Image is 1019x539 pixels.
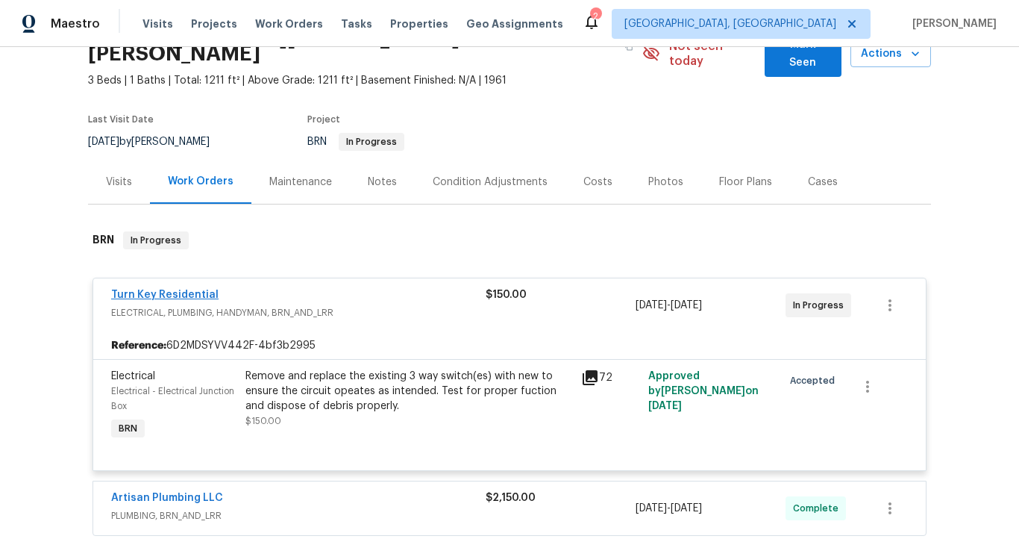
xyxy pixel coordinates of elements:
[111,371,155,381] span: Electrical
[191,16,237,31] span: Projects
[671,503,702,514] span: [DATE]
[88,73,642,88] span: 3 Beds | 1 Baths | Total: 1211 ft² | Above Grade: 1211 ft² | Basement Finished: N/A | 1961
[862,45,919,63] span: Actions
[106,175,132,190] div: Visits
[719,175,772,190] div: Floor Plans
[636,503,667,514] span: [DATE]
[255,16,323,31] span: Work Orders
[245,369,572,414] div: Remove and replace the existing 3 way switch(es) with new to ensure the circuit opeates as intend...
[111,305,486,320] span: ELECTRICAL, PLUMBING, HANDYMAN, BRN_AND_LRR
[486,290,527,300] span: $150.00
[906,16,997,31] span: [PERSON_NAME]
[111,387,234,411] span: Electrical - Electrical Junction Box
[808,175,838,190] div: Cases
[111,338,166,353] b: Reference:
[636,298,702,313] span: -
[93,332,926,359] div: 6D2MDSYVV442F-4bf3b2995
[111,290,219,300] a: Turn Key Residential
[111,493,223,503] a: Artisan Plumbing LLC
[341,19,372,29] span: Tasks
[669,39,756,69] span: Not seen today
[307,137,404,147] span: BRN
[168,174,233,189] div: Work Orders
[777,36,830,72] span: Mark Seen
[793,501,844,516] span: Complete
[368,175,397,190] div: Notes
[88,216,931,264] div: BRN In Progress
[340,137,403,146] span: In Progress
[590,9,601,24] div: 2
[433,175,548,190] div: Condition Adjustments
[648,371,759,411] span: Approved by [PERSON_NAME] on
[269,175,332,190] div: Maintenance
[125,233,187,248] span: In Progress
[88,133,228,151] div: by [PERSON_NAME]
[307,115,340,124] span: Project
[390,16,448,31] span: Properties
[111,508,486,523] span: PLUMBING, BRN_AND_LRR
[245,417,281,426] span: $150.00
[466,16,563,31] span: Geo Assignments
[486,493,536,503] span: $2,150.00
[793,298,850,313] span: In Progress
[648,175,683,190] div: Photos
[624,16,836,31] span: [GEOGRAPHIC_DATA], [GEOGRAPHIC_DATA]
[648,401,682,411] span: [DATE]
[790,373,841,388] span: Accepted
[671,300,702,311] span: [DATE]
[88,31,615,61] h2: [STREET_ADDRESS][PERSON_NAME][PERSON_NAME]
[51,16,100,31] span: Maestro
[636,501,702,516] span: -
[93,231,114,249] h6: BRN
[850,40,931,68] button: Actions
[581,369,639,387] div: 72
[583,175,612,190] div: Costs
[88,137,119,147] span: [DATE]
[142,16,173,31] span: Visits
[765,31,841,77] button: Mark Seen
[113,421,143,436] span: BRN
[636,300,667,311] span: [DATE]
[88,115,154,124] span: Last Visit Date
